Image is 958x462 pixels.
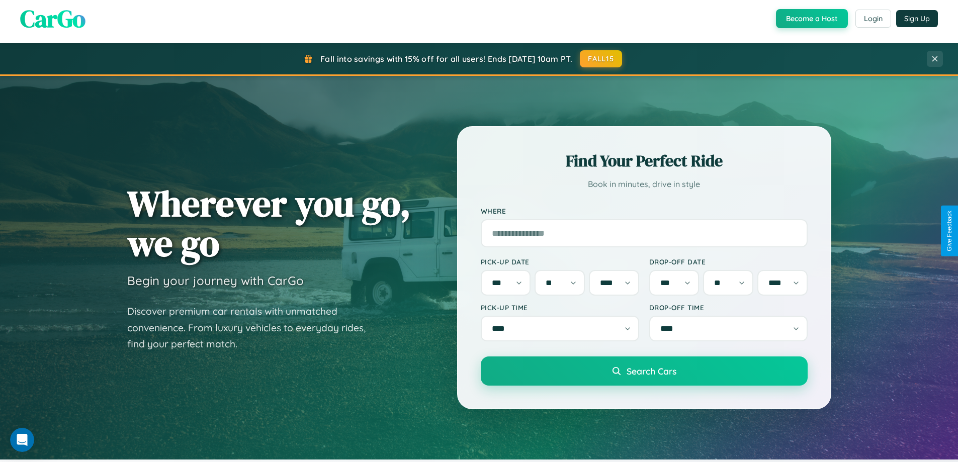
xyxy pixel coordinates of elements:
button: Search Cars [481,356,808,386]
p: Book in minutes, drive in style [481,177,808,192]
div: Give Feedback [946,211,953,251]
span: Fall into savings with 15% off for all users! Ends [DATE] 10am PT. [320,54,572,64]
label: Where [481,207,808,215]
label: Pick-up Time [481,303,639,312]
iframe: Intercom live chat [10,428,34,452]
button: Sign Up [896,10,938,27]
button: Become a Host [776,9,848,28]
p: Discover premium car rentals with unmatched convenience. From luxury vehicles to everyday rides, ... [127,303,379,352]
span: CarGo [20,2,85,35]
span: Search Cars [627,365,676,377]
h3: Begin your journey with CarGo [127,273,304,288]
button: Login [855,10,891,28]
h1: Wherever you go, we go [127,183,411,263]
label: Drop-off Time [649,303,808,312]
label: Drop-off Date [649,257,808,266]
label: Pick-up Date [481,257,639,266]
h2: Find Your Perfect Ride [481,150,808,172]
button: FALL15 [580,50,622,67]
